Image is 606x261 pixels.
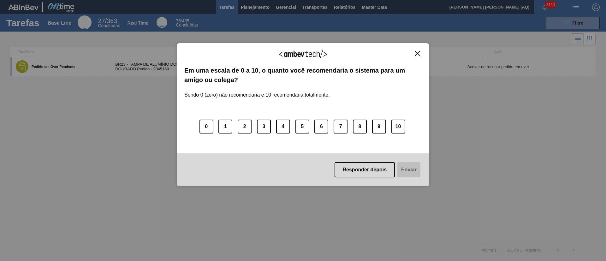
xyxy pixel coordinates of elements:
[391,120,405,133] button: 10
[257,120,271,133] button: 3
[413,51,422,56] button: Close
[184,66,422,85] label: Em uma escala de 0 a 10, o quanto você recomendaria o sistema para um amigo ou colega?
[335,162,395,177] button: Responder depois
[295,120,309,133] button: 5
[415,51,420,56] img: Close
[334,120,348,133] button: 7
[372,120,386,133] button: 9
[199,120,213,133] button: 0
[184,85,330,98] label: Sendo 0 (zero) não recomendaria e 10 recomendaria totalmente.
[238,120,252,133] button: 2
[218,120,232,133] button: 1
[353,120,367,133] button: 8
[314,120,328,133] button: 6
[279,50,327,58] img: Logo Ambevtech
[276,120,290,133] button: 4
